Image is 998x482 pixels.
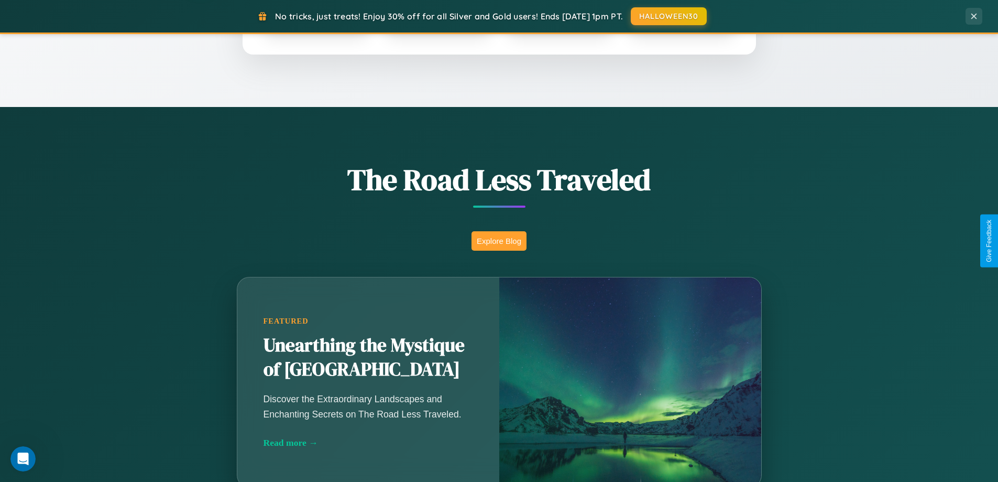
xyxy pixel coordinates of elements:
span: No tricks, just treats! Enjoy 30% off for all Silver and Gold users! Ends [DATE] 1pm PT. [275,11,623,22]
p: Discover the Extraordinary Landscapes and Enchanting Secrets on The Road Less Traveled. [264,392,473,421]
h1: The Road Less Traveled [185,159,814,200]
div: Read more → [264,437,473,448]
div: Featured [264,317,473,326]
h2: Unearthing the Mystique of [GEOGRAPHIC_DATA] [264,334,473,382]
button: HALLOWEEN30 [631,7,707,25]
div: Give Feedback [985,220,993,262]
button: Explore Blog [471,231,527,251]
iframe: Intercom live chat [10,446,36,472]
